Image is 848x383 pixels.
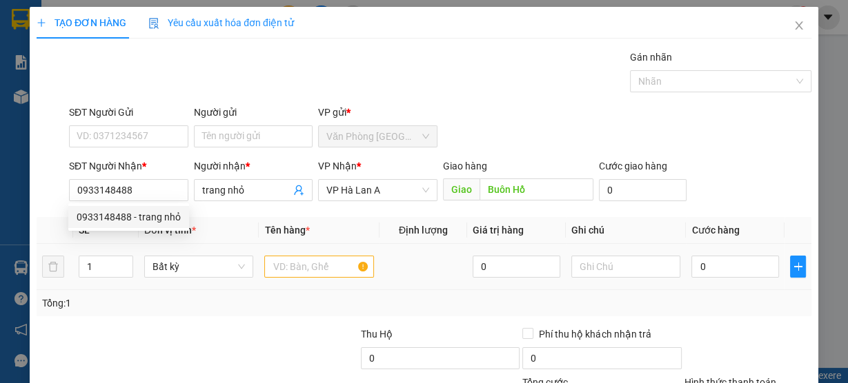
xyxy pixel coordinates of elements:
[473,256,560,278] input: 0
[318,161,357,172] span: VP Nhận
[148,17,294,28] span: Yêu cầu xuất hóa đơn điện tử
[264,225,309,236] span: Tên hàng
[194,105,313,120] div: Người gửi
[780,7,818,45] button: Close
[7,83,159,102] li: Thảo Lan
[7,102,159,121] li: In ngày: 10:11 12/08
[361,329,393,340] span: Thu Hộ
[480,178,593,200] input: Dọc đường
[791,261,805,272] span: plus
[443,161,487,172] span: Giao hàng
[599,161,667,172] label: Cước giao hàng
[42,256,64,278] button: delete
[148,18,159,29] img: icon
[68,206,189,228] div: 0933148488 - trang nhỏ
[264,256,374,278] input: VD: Bàn, Ghế
[69,158,188,174] div: SĐT Người Nhận
[571,256,681,278] input: Ghi Chú
[443,178,480,200] span: Giao
[42,296,328,311] div: Tổng: 1
[152,256,246,277] span: Bất kỳ
[599,179,687,201] input: Cước giao hàng
[566,217,687,244] th: Ghi chú
[194,158,313,174] div: Người nhận
[326,180,429,200] span: VP Hà Lan A
[399,225,448,236] span: Định lượng
[691,225,739,236] span: Cước hàng
[37,17,126,28] span: TẠO ĐƠN HÀNG
[37,18,46,28] span: plus
[318,105,437,120] div: VP gửi
[793,20,805,31] span: close
[293,185,304,196] span: user-add
[630,52,672,63] label: Gán nhãn
[533,327,656,342] span: Phí thu hộ khách nhận trả
[69,105,188,120] div: SĐT Người Gửi
[790,256,806,278] button: plus
[473,225,524,236] span: Giá trị hàng
[77,209,181,225] div: 0933148488 - trang nhỏ
[326,126,429,147] span: Văn Phòng Sài Gòn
